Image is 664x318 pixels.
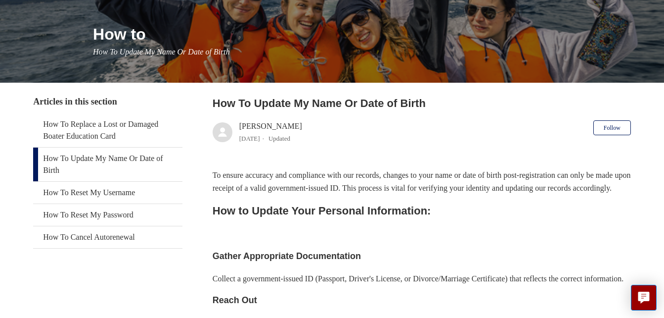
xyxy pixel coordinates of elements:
span: Articles in this section [33,97,117,106]
h3: Gather Appropriate Documentation [213,249,631,264]
h2: How to Update Your Personal Information: [213,202,631,219]
time: 04/08/2025, 11:33 [239,135,260,142]
a: How To Reset My Password [33,204,182,226]
div: [PERSON_NAME] [239,120,302,144]
span: How To Update My Name Or Date of Birth [93,48,230,56]
a: How To Update My Name Or Date of Birth [33,148,182,181]
li: Updated [268,135,290,142]
a: How To Reset My Username [33,182,182,204]
p: Collect a government-issued ID (Passport, Driver's License, or Divorce/Marriage Certificate) that... [213,272,631,285]
button: Live chat [631,285,657,311]
a: How To Cancel Autorenewal [33,226,182,248]
h3: Reach Out [213,293,631,308]
button: Follow Article [593,120,631,135]
p: To ensure accuracy and compliance with our records, changes to your name or date of birth post-re... [213,169,631,194]
h1: How to [93,22,631,46]
a: How To Replace a Lost or Damaged Boater Education Card [33,113,182,147]
h2: How To Update My Name Or Date of Birth [213,95,631,111]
